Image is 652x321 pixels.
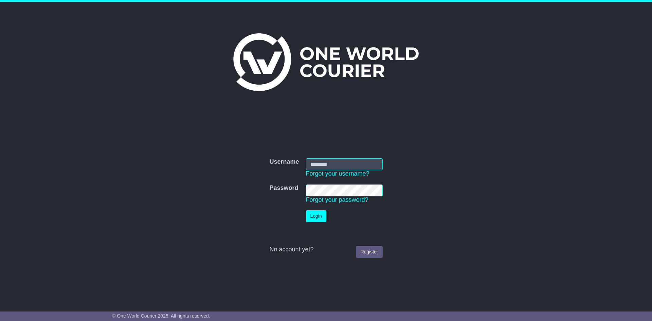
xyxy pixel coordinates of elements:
span: © One World Courier 2025. All rights reserved. [112,313,210,319]
a: Forgot your password? [306,196,368,203]
img: One World [233,33,419,91]
a: Forgot your username? [306,170,369,177]
a: Register [356,246,382,258]
label: Username [269,158,299,166]
div: No account yet? [269,246,382,253]
button: Login [306,210,326,222]
label: Password [269,184,298,192]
